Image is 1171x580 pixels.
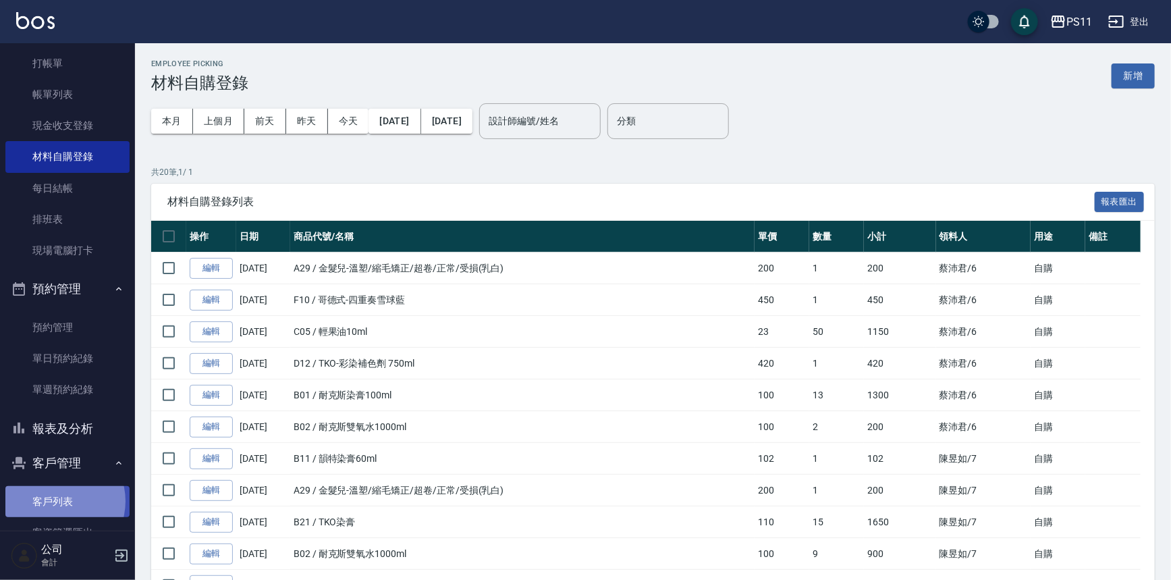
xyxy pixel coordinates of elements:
button: 報表匯出 [1095,192,1145,213]
td: 蔡沛君 /6 [936,379,1031,411]
button: 客戶管理 [5,446,130,481]
td: 蔡沛君 /6 [936,253,1031,284]
td: A29 / 金髮兒-溫塑/縮毛矯正/超卷/正常/受損(乳白) [290,253,755,284]
button: 登出 [1103,9,1155,34]
td: [DATE] [236,411,290,443]
a: 編輯 [190,321,233,342]
h2: Employee Picking [151,59,248,68]
td: 1 [809,284,864,316]
td: 蔡沛君 /6 [936,316,1031,348]
h5: 公司 [41,543,110,556]
a: 新增 [1112,69,1155,82]
td: F10 / 哥德式-四重奏雪球藍 [290,284,755,316]
a: 預約管理 [5,312,130,343]
td: 100 [755,411,809,443]
td: 200 [755,253,809,284]
a: 現金收支登錄 [5,110,130,141]
a: 編輯 [190,417,233,438]
td: 蔡沛君 /6 [936,284,1031,316]
a: 單日預約紀錄 [5,343,130,374]
td: [DATE] [236,316,290,348]
button: 上個月 [193,109,244,134]
td: 1300 [864,379,935,411]
button: 今天 [328,109,369,134]
td: A29 / 金髮兒-溫塑/縮毛矯正/超卷/正常/受損(乳白) [290,475,755,506]
td: 蔡沛君 /6 [936,411,1031,443]
th: 小計 [864,221,935,253]
a: 編輯 [190,480,233,501]
td: 陳昱如 /7 [936,443,1031,475]
td: D12 / TKO-彩染補色劑 750ml [290,348,755,379]
td: B11 / 韻特染膏60ml [290,443,755,475]
a: 客戶列表 [5,486,130,517]
a: 客資篩選匯出 [5,517,130,548]
td: 自購 [1031,538,1085,570]
p: 會計 [41,556,110,569]
td: 420 [755,348,809,379]
button: 預約管理 [5,271,130,307]
td: 自購 [1031,253,1085,284]
img: Logo [16,12,55,29]
td: 自購 [1031,475,1085,506]
button: 本月 [151,109,193,134]
th: 領料人 [936,221,1031,253]
td: 1 [809,443,864,475]
td: 自購 [1031,348,1085,379]
td: 1 [809,253,864,284]
td: B01 / 耐克斯染膏100ml [290,379,755,411]
th: 商品代號/名稱 [290,221,755,253]
button: [DATE] [369,109,420,134]
td: 自購 [1031,379,1085,411]
div: PS11 [1066,14,1092,30]
td: 9 [809,538,864,570]
a: 編輯 [190,544,233,564]
a: 排班表 [5,204,130,235]
td: 200 [864,475,935,506]
th: 用途 [1031,221,1085,253]
button: 前天 [244,109,286,134]
td: 自購 [1031,284,1085,316]
button: save [1011,8,1038,35]
td: 15 [809,506,864,538]
td: B21 / TKO染膏 [290,506,755,538]
td: [DATE] [236,379,290,411]
img: Person [11,542,38,569]
span: 材料自購登錄列表 [167,195,1095,209]
a: 打帳單 [5,48,130,79]
button: PS11 [1045,8,1097,36]
td: 1 [809,475,864,506]
td: B02 / 耐克斯雙氧水1000ml [290,411,755,443]
td: 50 [809,316,864,348]
button: 報表及分析 [5,411,130,446]
td: [DATE] [236,284,290,316]
button: [DATE] [421,109,472,134]
td: [DATE] [236,443,290,475]
a: 編輯 [190,385,233,406]
td: 900 [864,538,935,570]
p: 共 20 筆, 1 / 1 [151,166,1155,178]
a: 帳單列表 [5,79,130,110]
td: 102 [755,443,809,475]
td: 450 [864,284,935,316]
button: 新增 [1112,63,1155,88]
td: B02 / 耐克斯雙氧水1000ml [290,538,755,570]
td: 200 [864,253,935,284]
td: 23 [755,316,809,348]
td: 200 [864,411,935,443]
td: 自購 [1031,506,1085,538]
td: 1150 [864,316,935,348]
a: 單週預約紀錄 [5,374,130,405]
td: C05 / 輕果油10ml [290,316,755,348]
td: 自購 [1031,316,1085,348]
a: 現場電腦打卡 [5,235,130,266]
th: 單價 [755,221,809,253]
a: 報表匯出 [1095,194,1145,207]
td: 200 [755,475,809,506]
th: 操作 [186,221,236,253]
td: 陳昱如 /7 [936,506,1031,538]
td: 450 [755,284,809,316]
button: 昨天 [286,109,328,134]
a: 編輯 [190,448,233,469]
td: 100 [755,379,809,411]
td: [DATE] [236,253,290,284]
